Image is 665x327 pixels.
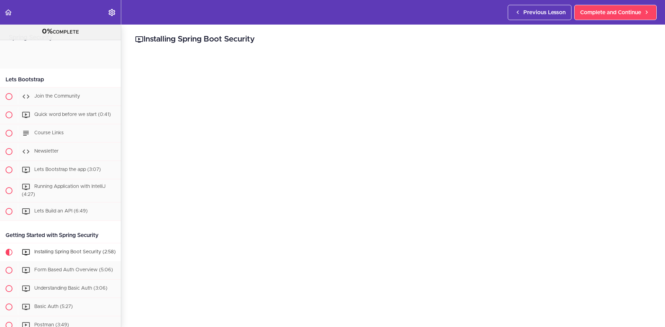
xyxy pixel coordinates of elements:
[34,286,107,291] span: Understanding Basic Auth (3:06)
[34,149,59,154] span: Newsletter
[34,267,113,272] span: Form Based Auth Overview (5:06)
[9,27,112,36] div: COMPLETE
[523,8,566,17] span: Previous Lesson
[636,299,658,320] iframe: chat widget
[508,5,571,20] a: Previous Lesson
[34,94,80,99] span: Join the Community
[34,112,111,117] span: Quick word before we start (0:41)
[42,28,53,35] span: 0%
[4,8,12,17] svg: Back to course curriculum
[533,174,658,296] iframe: chat widget
[34,167,101,172] span: Lets Bootstrap the app (3:07)
[34,249,116,254] span: Installing Spring Boot Security (2:58)
[34,304,73,309] span: Basic Auth (5:27)
[22,184,106,197] span: Running Application with IntelliJ (4:27)
[108,8,116,17] svg: Settings Menu
[34,209,88,214] span: Lets Build an API (6:49)
[34,130,64,135] span: Course Links
[580,8,641,17] span: Complete and Continue
[135,34,651,45] h2: Installing Spring Boot Security
[574,5,657,20] a: Complete and Continue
